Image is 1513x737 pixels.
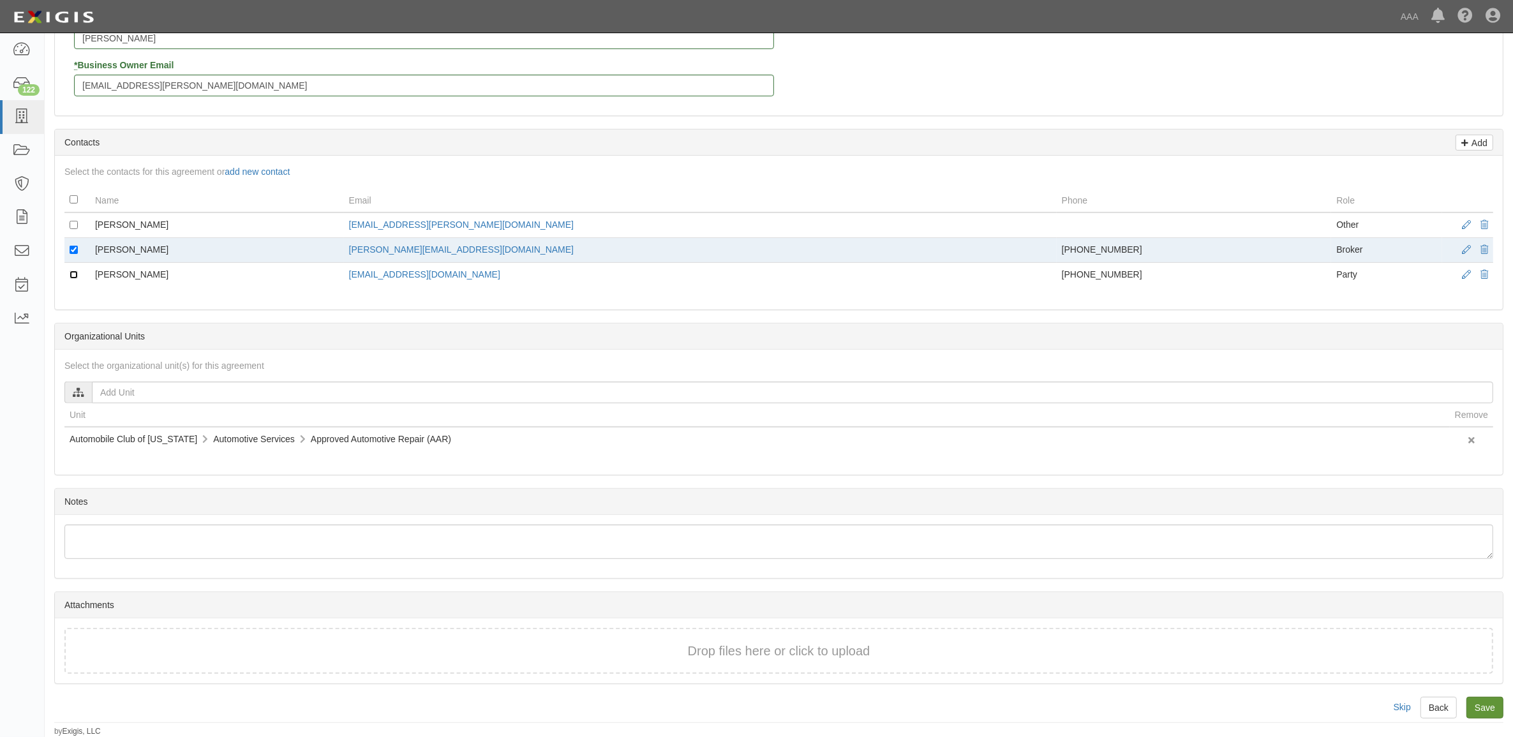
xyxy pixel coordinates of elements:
[1468,433,1475,447] a: Remove organizational unit
[1331,238,1442,263] td: Broker
[90,188,344,212] th: Name
[70,434,197,444] span: Automobile Club of [US_STATE]
[1057,238,1332,263] td: [PHONE_NUMBER]
[688,642,870,660] button: Drop files here or click to upload
[55,130,1503,156] div: Contacts
[64,403,1450,427] th: Unit
[349,269,500,279] a: [EMAIL_ADDRESS][DOMAIN_NAME]
[1331,263,1442,288] td: Party
[1394,702,1411,712] a: Skip
[90,238,344,263] td: [PERSON_NAME]
[55,489,1503,515] div: Notes
[1057,188,1332,212] th: Phone
[92,382,1493,403] input: Add Unit
[55,165,1503,178] div: Select the contacts for this agreement or
[1420,697,1457,718] a: Back
[1466,697,1503,718] input: Save
[55,324,1503,350] div: Organizational Units
[74,59,174,71] label: Business Owner Email
[349,220,574,230] a: [EMAIL_ADDRESS][PERSON_NAME][DOMAIN_NAME]
[311,434,451,444] span: Approved Automotive Repair (AAR)
[1394,4,1425,29] a: AAA
[225,167,290,177] a: add new contact
[1456,135,1493,151] a: Add
[55,359,1503,372] div: Select the organizational unit(s) for this agreement
[1457,9,1473,24] i: Help Center - Complianz
[344,188,1057,212] th: Email
[349,244,574,255] a: [PERSON_NAME][EMAIL_ADDRESS][DOMAIN_NAME]
[90,263,344,288] td: [PERSON_NAME]
[1450,403,1493,427] th: Remove
[55,592,1503,618] div: Attachments
[54,726,101,737] small: by
[1057,263,1332,288] td: [PHONE_NUMBER]
[1468,135,1487,150] p: Add
[1331,212,1442,238] td: Other
[1331,188,1442,212] th: Role
[213,434,295,444] span: Automotive Services
[63,727,101,736] a: Exigis, LLC
[90,212,344,238] td: [PERSON_NAME]
[18,84,40,96] div: 122
[74,60,77,70] abbr: required
[10,6,98,29] img: logo-5460c22ac91f19d4615b14bd174203de0afe785f0fc80cf4dbbc73dc1793850b.png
